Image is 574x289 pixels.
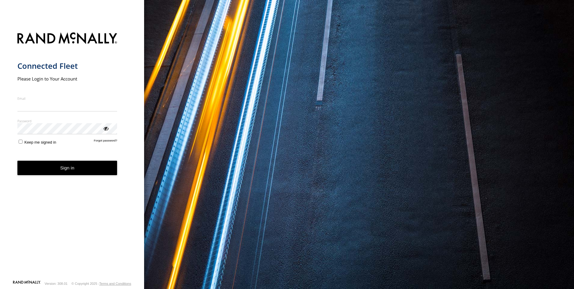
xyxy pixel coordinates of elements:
[71,282,131,285] div: © Copyright 2025 -
[17,29,127,280] form: main
[103,125,109,131] div: ViewPassword
[17,119,117,123] label: Password
[17,31,117,47] img: Rand McNally
[99,282,131,285] a: Terms and Conditions
[17,76,117,82] h2: Please Login to Your Account
[17,61,117,71] h1: Connected Fleet
[17,161,117,175] button: Sign in
[17,96,117,101] label: Email
[45,282,68,285] div: Version: 308.01
[13,281,41,287] a: Visit our Website
[94,139,117,144] a: Forgot password?
[24,140,56,144] span: Keep me signed in
[19,140,23,144] input: Keep me signed in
